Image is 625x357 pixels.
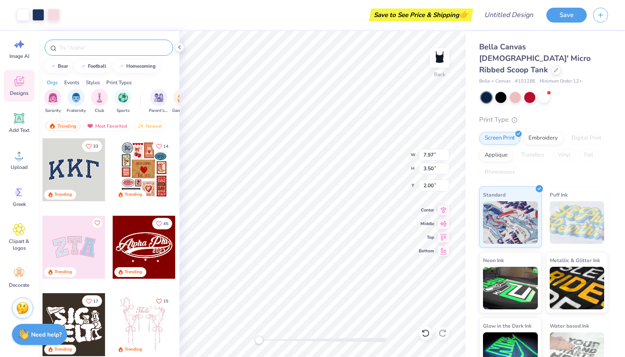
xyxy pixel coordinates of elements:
[483,321,531,330] span: Glow in the Dark Ink
[125,191,142,198] div: Trending
[483,190,506,199] span: Standard
[459,9,469,20] span: 👉
[54,269,72,275] div: Trending
[125,346,142,353] div: Trending
[91,89,108,114] button: filter button
[550,267,605,309] img: Metallic & Glitter Ink
[47,79,58,86] div: Orgs
[163,222,168,226] span: 45
[91,89,108,114] div: filter for Club
[75,60,110,73] button: football
[419,234,434,241] span: Top
[540,78,582,85] span: Minimum Order: 12 +
[479,166,520,179] div: Rhinestones
[44,89,61,114] button: filter button
[93,299,98,303] span: 17
[95,108,104,114] span: Club
[566,132,607,145] div: Digital Print
[93,144,98,149] span: 33
[59,43,168,52] input: Try "Alpha"
[114,89,131,114] button: filter button
[106,79,132,86] div: Print Types
[550,256,600,265] span: Metallic & Glitter Ink
[113,60,159,73] button: homecoming
[579,149,599,162] div: Foil
[11,164,28,171] span: Upload
[479,78,511,85] span: Bella + Canvas
[9,127,29,134] span: Add Text
[523,132,563,145] div: Embroidery
[479,115,608,125] div: Print Type
[87,123,94,129] img: most_fav.gif
[125,269,142,275] div: Trending
[479,132,520,145] div: Screen Print
[483,201,538,244] img: Standard
[58,64,68,69] div: bear
[116,108,130,114] span: Sports
[67,108,86,114] span: Fraternity
[255,336,263,344] div: Accessibility label
[86,79,100,86] div: Styles
[126,64,156,69] div: homecoming
[516,149,550,162] div: Transfers
[45,60,72,73] button: bear
[149,108,168,114] span: Parent's Weekend
[419,220,434,227] span: Middle
[154,93,164,103] img: Parent's Weekend Image
[550,201,605,244] img: Puff Ink
[550,190,568,199] span: Puff Ink
[64,79,80,86] div: Events
[5,238,33,251] span: Clipart & logos
[552,149,576,162] div: Vinyl
[118,93,128,103] img: Sports Image
[10,90,28,97] span: Designs
[483,256,504,265] span: Neon Ink
[118,64,125,69] img: trend_line.gif
[92,218,102,228] button: Like
[172,108,192,114] span: Game Day
[419,248,434,254] span: Bottom
[149,89,168,114] div: filter for Parent's Weekend
[371,9,471,21] div: Save to See Price & Shipping
[9,53,29,60] span: Image AI
[172,89,192,114] button: filter button
[44,89,61,114] div: filter for Sorority
[83,121,131,131] div: Most Favorited
[49,64,56,69] img: trend_line.gif
[172,89,192,114] div: filter for Game Day
[419,207,434,214] span: Center
[114,89,131,114] div: filter for Sports
[82,295,102,307] button: Like
[550,321,589,330] span: Water based Ink
[152,295,172,307] button: Like
[71,93,81,103] img: Fraternity Image
[95,93,104,103] img: Club Image
[177,93,187,103] img: Game Day Image
[434,71,445,78] div: Back
[67,89,86,114] div: filter for Fraternity
[45,108,61,114] span: Sorority
[9,282,29,288] span: Decorate
[45,121,80,131] div: Trending
[483,267,538,309] img: Neon Ink
[479,149,513,162] div: Applique
[149,89,168,114] button: filter button
[479,42,591,75] span: Bella Canvas [DEMOGRAPHIC_DATA]' Micro Ribbed Scoop Tank
[13,201,26,208] span: Greek
[431,49,448,66] img: Back
[80,64,86,69] img: trend_line.gif
[67,89,86,114] button: filter button
[163,299,168,303] span: 15
[546,8,587,23] button: Save
[137,123,144,129] img: newest.gif
[163,144,168,149] span: 14
[152,218,172,229] button: Like
[49,123,56,129] img: trending.gif
[515,78,535,85] span: # 1012BE
[31,331,62,339] strong: Need help?
[152,140,172,152] button: Like
[477,6,540,23] input: Untitled Design
[88,64,106,69] div: football
[54,191,72,198] div: Trending
[82,140,102,152] button: Like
